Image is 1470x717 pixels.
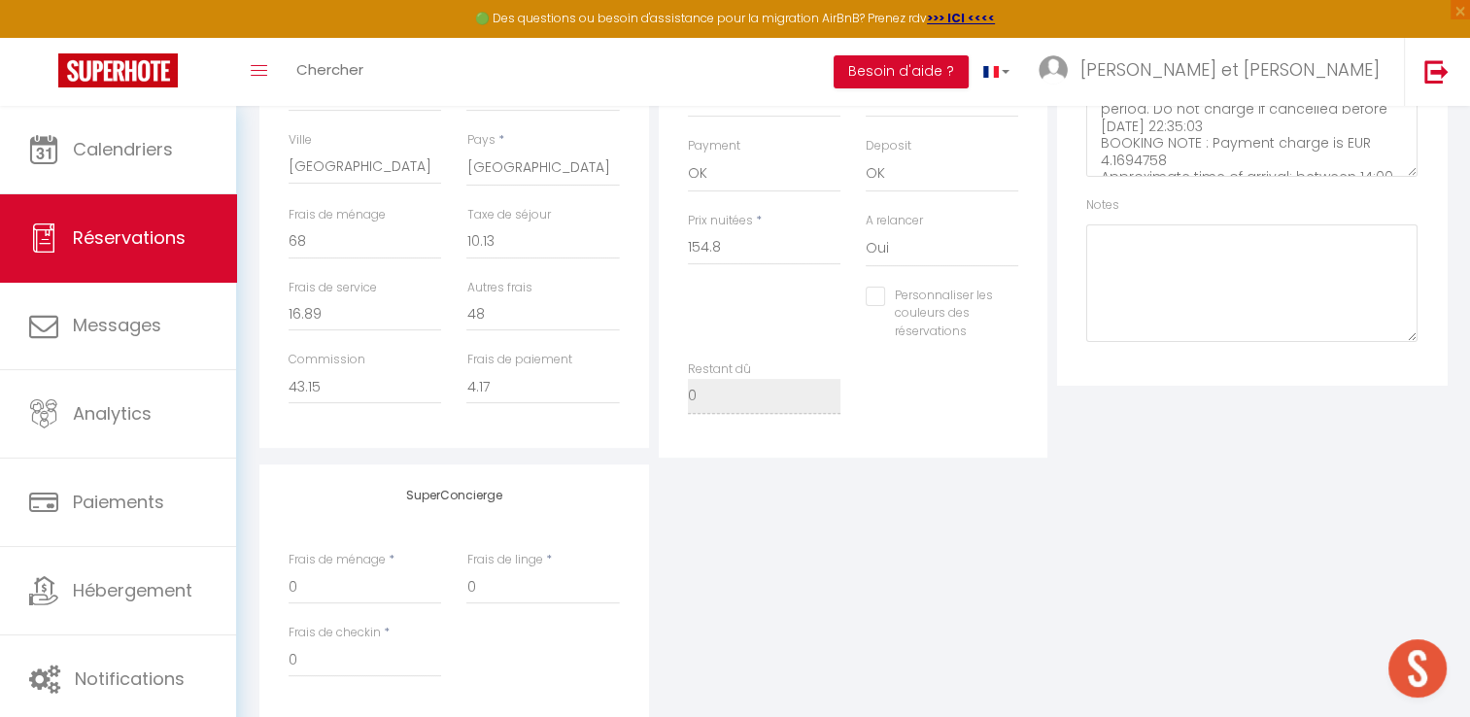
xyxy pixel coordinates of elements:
[1388,639,1447,698] div: Ouvrir le chat
[289,624,381,642] label: Frais de checkin
[466,351,571,369] label: Frais de paiement
[885,287,994,342] label: Personnaliser les couleurs des réservations
[73,490,164,514] span: Paiements
[1424,59,1449,84] img: logout
[73,401,152,426] span: Analytics
[1080,57,1380,82] span: [PERSON_NAME] et [PERSON_NAME]
[834,55,969,88] button: Besoin d'aide ?
[688,212,753,230] label: Prix nuitées
[1086,196,1119,215] label: Notes
[688,360,751,379] label: Restant dû
[73,137,173,161] span: Calendriers
[73,578,192,602] span: Hébergement
[289,489,620,502] h4: SuperConcierge
[927,10,995,26] a: >>> ICI <<<<
[296,59,363,80] span: Chercher
[289,551,386,569] label: Frais de ménage
[75,666,185,691] span: Notifications
[466,551,542,569] label: Frais de linge
[289,131,312,150] label: Ville
[73,225,186,250] span: Réservations
[688,137,740,155] label: Payment
[866,212,923,230] label: A relancer
[466,206,550,224] label: Taxe de séjour
[1024,38,1404,106] a: ... [PERSON_NAME] et [PERSON_NAME]
[289,351,365,369] label: Commission
[1039,55,1068,85] img: ...
[73,313,161,337] span: Messages
[466,279,531,297] label: Autres frais
[282,38,378,106] a: Chercher
[466,131,495,150] label: Pays
[58,53,178,87] img: Super Booking
[289,279,377,297] label: Frais de service
[289,206,386,224] label: Frais de ménage
[866,137,911,155] label: Deposit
